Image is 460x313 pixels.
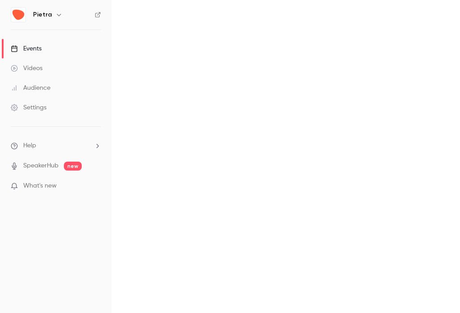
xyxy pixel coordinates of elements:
[11,8,25,22] img: Pietra
[23,161,59,171] a: SpeakerHub
[11,44,42,53] div: Events
[23,141,36,150] span: Help
[11,103,46,112] div: Settings
[33,10,52,19] h6: Pietra
[11,141,101,150] li: help-dropdown-opener
[64,162,82,171] span: new
[11,83,50,92] div: Audience
[23,181,57,191] span: What's new
[11,64,42,73] div: Videos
